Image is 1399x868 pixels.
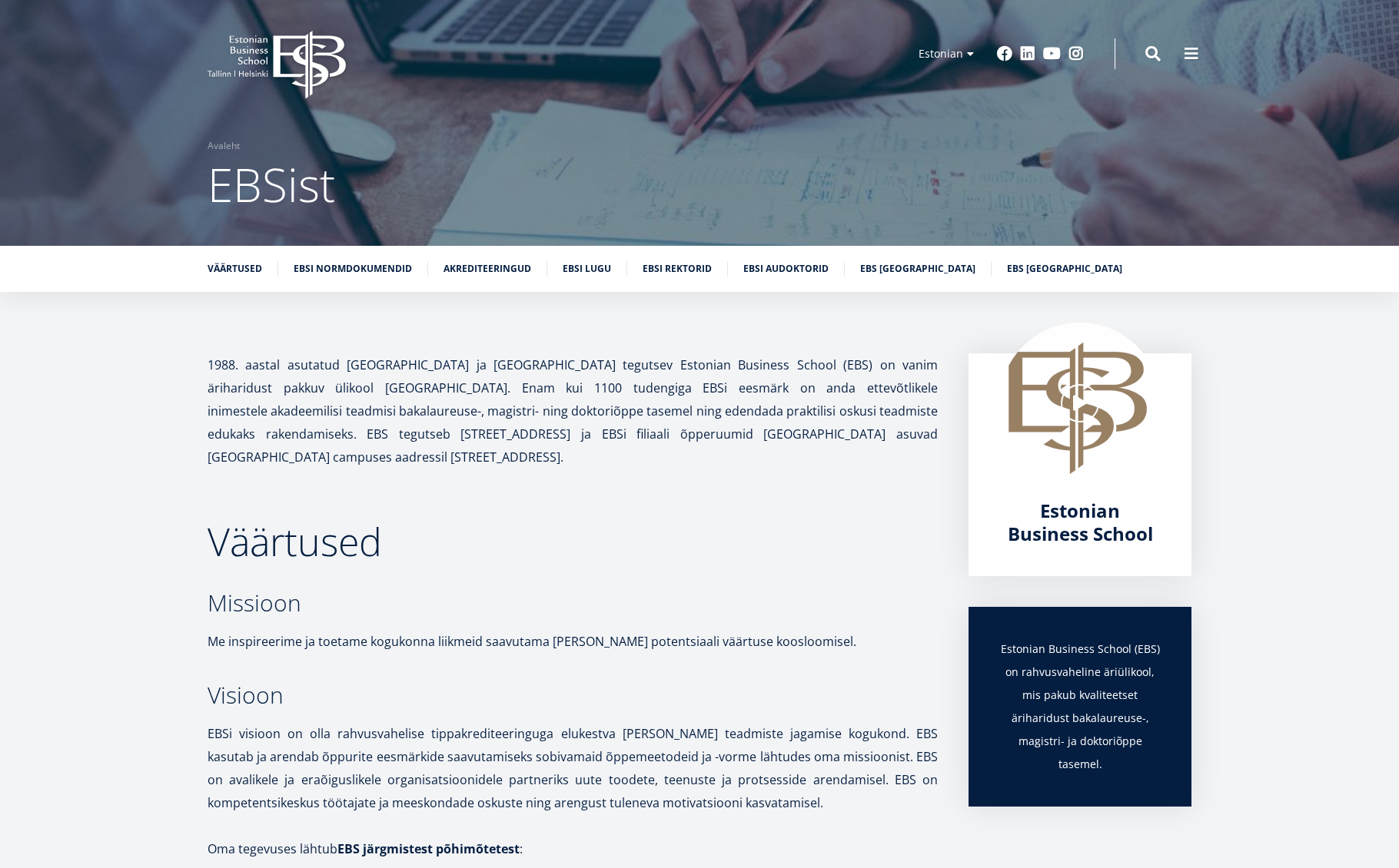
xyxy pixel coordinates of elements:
a: EBSi lugu [563,261,611,277]
p: Estonian Business School (EBS) on rahvusvaheline äriülikool, mis pakub kvaliteetset äriharidust b... [999,638,1161,776]
p: 1988. aastal asutatud [GEOGRAPHIC_DATA] ja [GEOGRAPHIC_DATA] tegutsev Estonian Business School (E... [208,353,938,469]
span: EBSist [208,153,335,216]
a: Youtube [1043,46,1061,61]
a: Instagram [1068,46,1084,61]
span: Estonian Business School [1008,498,1153,546]
p: EBSi visioon on olla rahvusvahelise tippakrediteeringuga elukestva [PERSON_NAME] teadmiste jagami... [208,722,938,814]
h3: Missioon [208,591,938,615]
p: Me inspireerime ja toetame kogukonna liikmeid saavutama [PERSON_NAME] potentsiaali väärtuse koosl... [208,630,938,653]
a: EBS [GEOGRAPHIC_DATA] [860,261,975,277]
a: EBSi audoktorid [743,261,829,277]
a: Akrediteeringud [444,261,531,277]
a: Estonian Business School [999,499,1161,545]
p: Oma tegevuses lähtub : [208,837,938,860]
a: Facebook [997,46,1012,61]
strong: EBS järgmistest põhimõtetest [337,840,520,857]
a: Väärtused [208,261,262,277]
h2: Väärtused [208,522,938,561]
a: EBSi normdokumendid [294,261,412,277]
a: Linkedin [1020,46,1035,61]
a: EBSi rektorid [643,261,712,277]
a: Avaleht [208,138,240,154]
a: EBS [GEOGRAPHIC_DATA] [1007,261,1122,277]
h3: Visioon [208,684,938,707]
